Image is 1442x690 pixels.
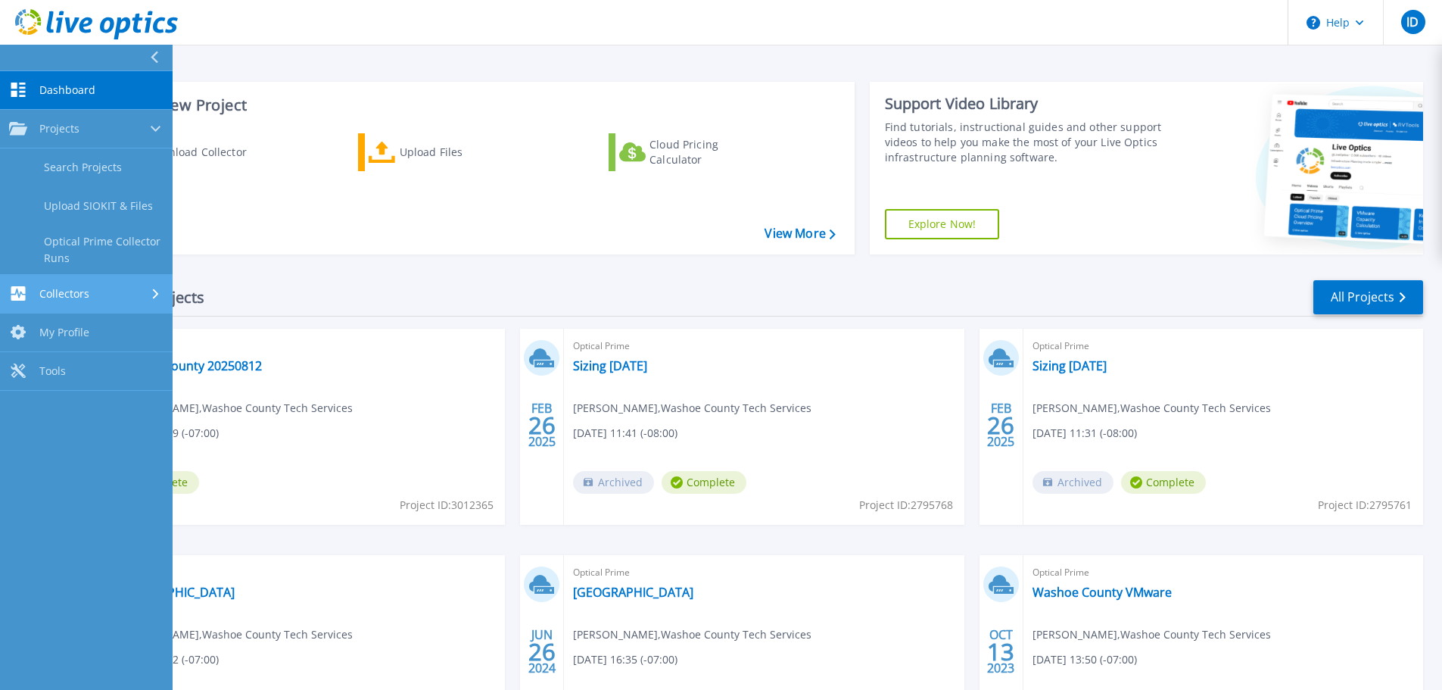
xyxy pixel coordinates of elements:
[1318,497,1412,514] span: Project ID: 2795761
[1032,425,1137,442] span: [DATE] 11:31 (-08:00)
[1032,626,1271,643] span: [PERSON_NAME] , Washoe County Tech Services
[885,209,1000,239] a: Explore Now!
[987,645,1014,658] span: 13
[1032,338,1414,354] span: Optical Prime
[107,97,835,114] h3: Start a New Project
[1032,585,1172,600] a: Washoe County VMware
[1032,400,1271,417] span: [PERSON_NAME] , Washoe County Tech Services
[573,471,654,494] span: Archived
[39,287,89,301] span: Collectors
[609,133,777,171] a: Cloud Pricing Calculator
[528,419,556,432] span: 26
[573,626,811,643] span: [PERSON_NAME] , Washoe County Tech Services
[885,94,1167,114] div: Support Video Library
[146,137,267,167] div: Download Collector
[573,358,647,373] a: Sizing [DATE]
[1121,471,1206,494] span: Complete
[1032,651,1137,668] span: [DATE] 13:50 (-07:00)
[987,419,1014,432] span: 26
[859,497,953,514] span: Project ID: 2795768
[39,83,95,97] span: Dashboard
[1406,16,1419,28] span: ID
[400,497,494,514] span: Project ID: 3012365
[114,338,496,354] span: Optical Prime
[885,120,1167,165] div: Find tutorials, instructional guides and other support videos to help you make the most of your L...
[39,364,66,378] span: Tools
[114,626,353,643] span: [PERSON_NAME] , Washoe County Tech Services
[358,133,527,171] a: Upload Files
[765,226,835,241] a: View More
[573,585,693,600] a: [GEOGRAPHIC_DATA]
[649,137,771,167] div: Cloud Pricing Calculator
[1032,358,1107,373] a: Sizing [DATE]
[986,398,1015,453] div: FEB 2025
[1032,564,1414,581] span: Optical Prime
[573,425,677,442] span: [DATE] 11:41 (-08:00)
[39,122,79,136] span: Projects
[573,400,811,417] span: [PERSON_NAME] , Washoe County Tech Services
[662,471,746,494] span: Complete
[39,326,89,339] span: My Profile
[528,398,556,453] div: FEB 2025
[528,645,556,658] span: 26
[1313,280,1423,314] a: All Projects
[114,585,235,600] a: [GEOGRAPHIC_DATA]
[573,338,955,354] span: Optical Prime
[573,651,677,668] span: [DATE] 16:35 (-07:00)
[114,358,262,373] a: Washoe County 20250812
[114,400,353,417] span: [PERSON_NAME] , Washoe County Tech Services
[528,624,556,679] div: JUN 2024
[573,564,955,581] span: Optical Prime
[107,133,276,171] a: Download Collector
[1032,471,1113,494] span: Archived
[114,564,496,581] span: Optical Prime
[986,624,1015,679] div: OCT 2023
[400,137,521,167] div: Upload Files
